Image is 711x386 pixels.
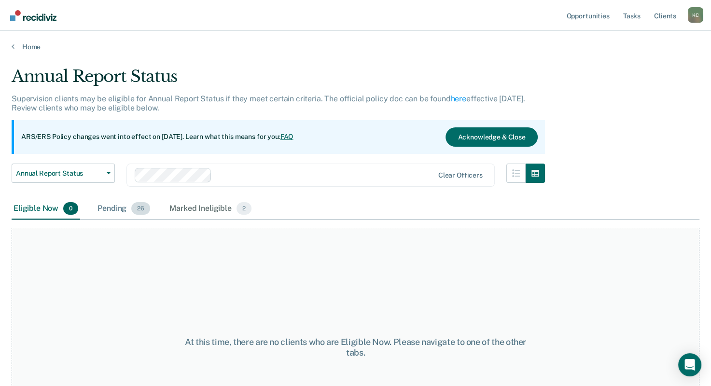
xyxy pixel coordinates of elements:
p: ARS/ERS Policy changes went into effect on [DATE]. Learn what this means for you: [21,132,293,142]
div: Annual Report Status [12,67,545,94]
button: Profile dropdown button [688,7,703,23]
div: K C [688,7,703,23]
div: Pending26 [96,198,152,220]
span: Annual Report Status [16,169,103,178]
div: Eligible Now0 [12,198,80,220]
span: 26 [131,202,150,215]
a: FAQ [280,133,294,140]
div: At this time, there are no clients who are Eligible Now. Please navigate to one of the other tabs. [184,337,528,358]
img: Recidiviz [10,10,56,21]
div: Open Intercom Messenger [678,353,701,376]
div: Clear officers [438,171,483,179]
button: Acknowledge & Close [446,127,537,147]
a: here [451,94,466,103]
p: Supervision clients may be eligible for Annual Report Status if they meet certain criteria. The o... [12,94,525,112]
a: Home [12,42,699,51]
div: Marked Ineligible2 [167,198,253,220]
span: 2 [237,202,251,215]
span: 0 [63,202,78,215]
button: Annual Report Status [12,164,115,183]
